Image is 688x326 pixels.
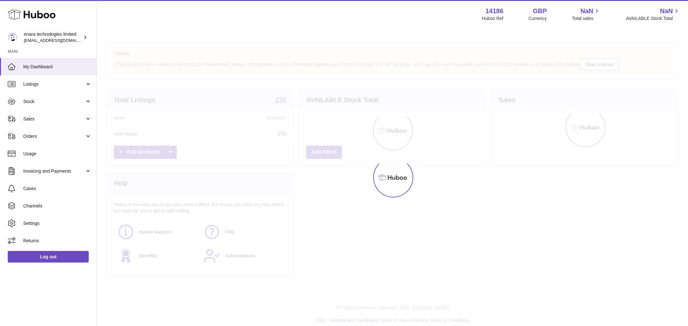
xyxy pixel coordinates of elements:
span: Orders [23,133,85,139]
a: NaN AVAILABLE Stock Total [626,7,680,22]
span: [EMAIL_ADDRESS][DOMAIN_NAME] [24,38,95,43]
div: Huboo Ref [482,15,504,22]
span: Usage [23,151,92,157]
div: enara technologies limited [24,31,82,43]
img: internalAdmin-14186@internal.huboo.com [8,33,17,42]
span: NaN [580,7,593,15]
span: Stock [23,99,85,105]
span: My Dashboard [23,64,92,70]
span: Channels [23,203,92,209]
strong: 14186 [485,7,504,15]
span: AVAILABLE Stock Total [626,15,680,22]
strong: GBP [533,7,547,15]
span: Invoicing and Payments [23,168,85,174]
span: Total sales [572,15,601,22]
a: Log out [8,251,89,263]
span: Sales [23,116,85,122]
span: Settings [23,220,92,226]
a: NaN Total sales [572,7,601,22]
div: Currency [529,15,547,22]
span: Listings [23,81,85,87]
span: Cases [23,186,92,192]
span: Returns [23,238,92,244]
span: NaN [660,7,673,15]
